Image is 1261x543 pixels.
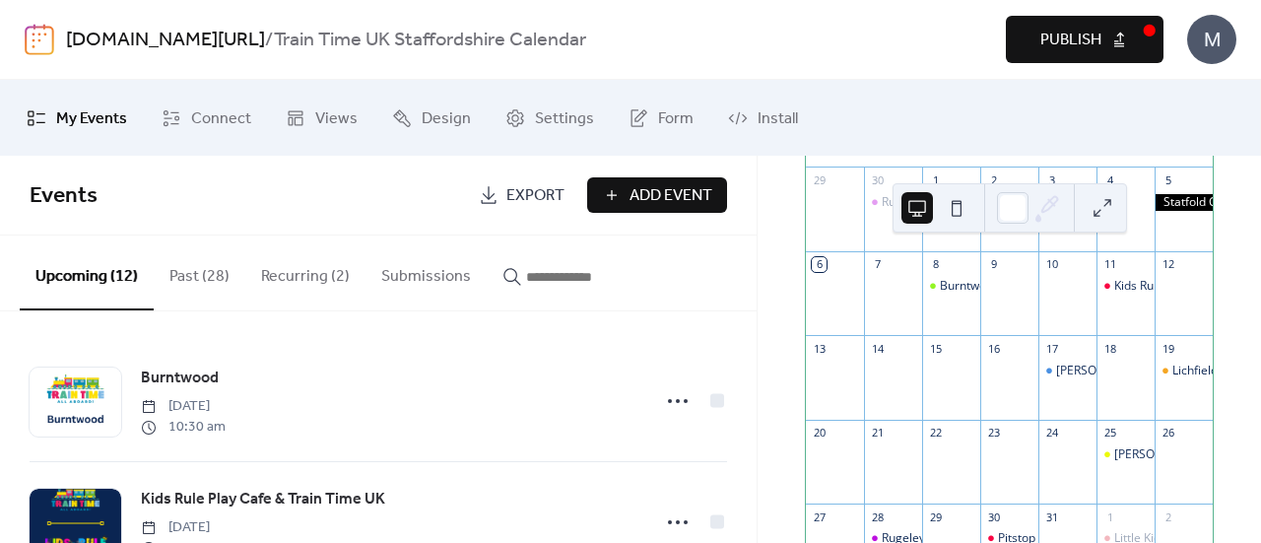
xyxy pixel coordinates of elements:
a: Views [271,88,372,148]
button: Recurring (2) [245,236,365,308]
div: 12 [1161,257,1175,272]
div: 6 [812,257,827,272]
a: Form [614,88,708,148]
div: 1 [1102,509,1117,524]
a: Settings [491,88,609,148]
a: [DOMAIN_NAME][URL] [66,22,265,59]
div: 15 [928,341,943,356]
div: 4 [1102,173,1117,188]
a: Burntwood [141,366,219,391]
div: Rugeley [882,194,925,211]
div: 26 [1161,426,1175,441]
div: Statfold Country Park [1155,194,1213,211]
div: [PERSON_NAME] [1056,363,1149,379]
a: Kids Rule Play Cafe & Train Time UK [141,487,385,512]
b: Train Time UK Staffordshire Calendar [274,22,586,59]
a: My Events [12,88,142,148]
button: Submissions [365,236,487,308]
span: Events [30,174,98,218]
div: 17 [1044,341,1059,356]
img: logo [25,24,54,55]
div: 8 [928,257,943,272]
span: 10:30 am [141,417,226,438]
span: Burntwood [141,367,219,390]
div: 25 [1102,426,1117,441]
div: 27 [812,509,827,524]
span: Publish [1040,29,1101,52]
div: Kids Rule Play Cafe & Train Time UK [1096,278,1155,295]
div: 1 [928,173,943,188]
div: [PERSON_NAME] [1114,446,1207,463]
span: Settings [535,103,594,134]
div: 9 [986,257,1001,272]
div: 31 [1044,509,1059,524]
div: 18 [1102,341,1117,356]
a: Design [377,88,486,148]
div: 2 [1161,509,1175,524]
div: 11 [1102,257,1117,272]
span: My Events [56,103,127,134]
span: Add Event [630,184,712,208]
div: 24 [1044,426,1059,441]
div: 22 [928,426,943,441]
span: Views [315,103,358,134]
button: Add Event [587,177,727,213]
div: 29 [928,509,943,524]
span: Install [758,103,798,134]
div: 28 [870,509,885,524]
span: Kids Rule Play Cafe & Train Time UK [141,488,385,511]
div: 2 [986,173,1001,188]
div: 10 [1044,257,1059,272]
div: 29 [812,173,827,188]
a: Install [713,88,813,148]
button: Past (28) [154,236,245,308]
span: Design [422,103,471,134]
div: Burton [1038,363,1096,379]
button: Upcoming (12) [20,236,154,310]
div: 5 [1161,173,1175,188]
a: Connect [147,88,266,148]
a: Export [464,177,579,213]
div: Burntwood [922,278,980,295]
div: Stafford [1096,446,1155,463]
div: 23 [986,426,1001,441]
button: Publish [1006,16,1163,63]
div: 16 [986,341,1001,356]
span: [DATE] [141,517,218,538]
div: Lichfield - Macmillan Coffee Morning [1155,363,1213,379]
div: Burntwood [940,278,1000,295]
div: 13 [812,341,827,356]
div: 30 [870,173,885,188]
div: 19 [1161,341,1175,356]
div: Rugeley [864,194,922,211]
div: 3 [1044,173,1059,188]
div: 21 [870,426,885,441]
div: M [1187,15,1236,64]
span: Connect [191,103,251,134]
span: [DATE] [141,396,226,417]
div: 30 [986,509,1001,524]
b: / [265,22,274,59]
span: Export [506,184,564,208]
div: 20 [812,426,827,441]
div: 14 [870,341,885,356]
span: Form [658,103,694,134]
div: 7 [870,257,885,272]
